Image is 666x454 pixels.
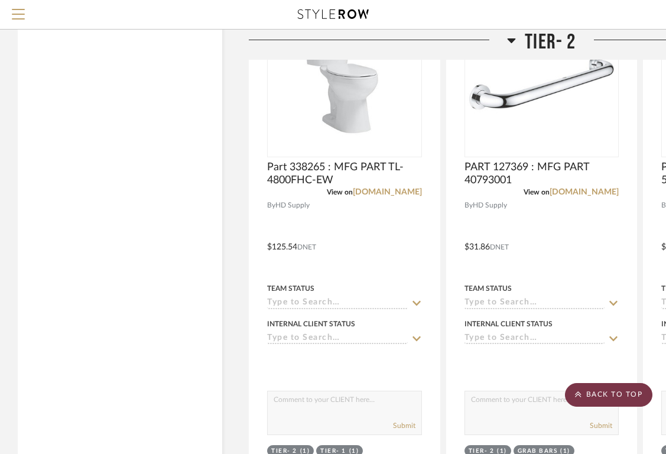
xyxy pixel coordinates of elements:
[590,420,612,431] button: Submit
[524,189,550,196] span: View on
[267,319,355,329] div: Internal Client Status
[467,8,615,156] img: PART 127369 : MFG PART 40793001
[353,188,422,196] a: [DOMAIN_NAME]
[464,333,605,345] input: Type to Search…
[473,200,507,211] span: HD Supply
[267,298,408,309] input: Type to Search…
[393,420,415,431] button: Submit
[464,298,605,309] input: Type to Search…
[267,283,314,294] div: Team Status
[464,161,619,187] span: PART 127369 : MFG PART 40793001
[327,189,353,196] span: View on
[464,319,553,329] div: Internal Client Status
[275,200,310,211] span: HD Supply
[464,200,473,211] span: By
[525,30,576,55] span: Tier- 2
[550,188,619,196] a: [DOMAIN_NAME]
[271,8,418,156] img: Part 338265 : MFG PART TL-4800FHC-EW
[464,283,512,294] div: Team Status
[565,383,652,407] scroll-to-top-button: BACK TO TOP
[267,161,422,187] span: Part 338265 : MFG PART TL-4800FHC-EW
[267,333,408,345] input: Type to Search…
[267,200,275,211] span: By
